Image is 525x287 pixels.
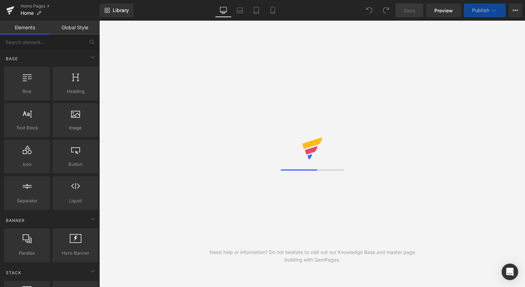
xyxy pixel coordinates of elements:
span: Base [5,55,19,62]
button: Redo [379,3,393,17]
button: More [509,3,522,17]
div: Open Intercom Messenger [502,264,518,280]
a: Preview [426,3,461,17]
span: Text Block [6,124,48,131]
span: Home [21,10,34,16]
div: Need help or information? Do not hesitate to visit out our Knowledge Base and master page buildin... [206,248,419,264]
a: Global Style [50,21,100,34]
a: Mobile [265,3,281,17]
button: Undo [362,3,376,17]
span: Save [404,7,415,14]
span: Button [55,161,96,168]
a: Home Pages [21,3,100,9]
span: Library [113,7,129,13]
span: Hero Banner [55,249,96,257]
span: Icon [6,161,48,168]
a: New Library [100,3,134,17]
span: Publish [472,8,489,13]
span: Separator [6,197,48,204]
span: Liquid [55,197,96,204]
a: Tablet [248,3,265,17]
span: Banner [5,217,25,224]
span: Heading [55,88,96,95]
a: Laptop [232,3,248,17]
span: Stack [5,269,22,276]
span: Row [6,88,48,95]
a: Desktop [215,3,232,17]
span: Parallax [6,249,48,257]
span: Preview [434,7,453,14]
span: Image [55,124,96,131]
button: Publish [464,3,506,17]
